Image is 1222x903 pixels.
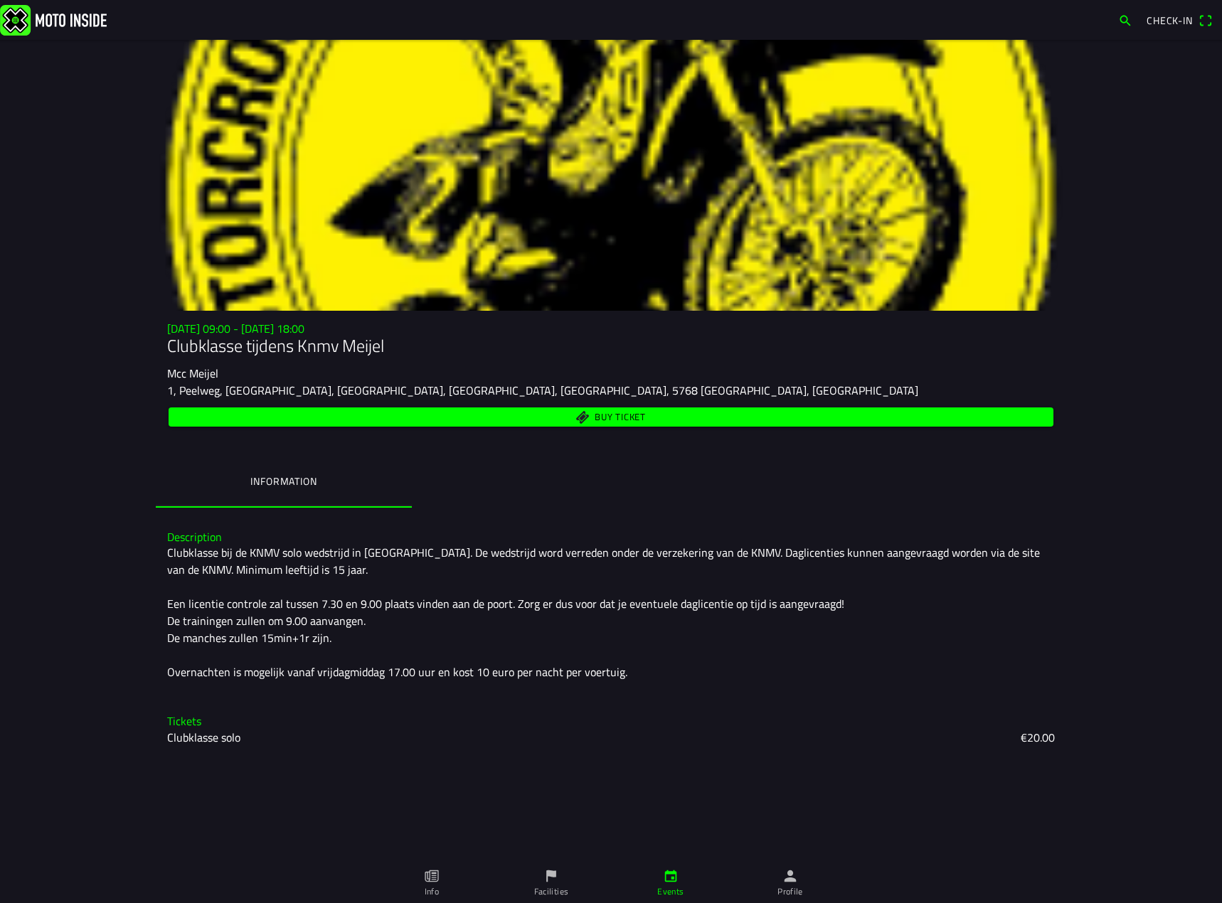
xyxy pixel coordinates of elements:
[167,729,240,746] ion-text: Clubklasse solo
[1021,729,1055,746] ion-text: €20.00
[167,382,918,399] ion-text: 1, Peelweg, [GEOGRAPHIC_DATA], [GEOGRAPHIC_DATA], [GEOGRAPHIC_DATA], [GEOGRAPHIC_DATA], 5768 [GEO...
[1147,13,1193,28] span: Check-in
[1139,8,1219,32] a: Check-inqr scanner
[167,715,1055,728] h3: Tickets
[657,885,684,898] ion-label: Events
[595,412,646,422] span: Buy ticket
[777,885,803,898] ion-label: Profile
[167,336,1055,356] h1: Clubklasse tijdens Knmv Meijel
[534,885,569,898] ion-label: Facilities
[425,885,439,898] ion-label: Info
[167,544,1055,680] div: Clubklasse bij de KNMV solo wedstrijd in [GEOGRAPHIC_DATA]. De wedstrijd word verreden onder de v...
[782,868,798,884] ion-icon: person
[424,868,440,884] ion-icon: paper
[167,530,1055,544] h3: Description
[167,365,218,382] ion-text: Mcc Meijel
[250,474,317,489] ion-label: Information
[663,868,679,884] ion-icon: calendar
[167,322,1055,336] h3: [DATE] 09:00 - [DATE] 18:00
[1111,8,1139,32] a: search
[543,868,559,884] ion-icon: flag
